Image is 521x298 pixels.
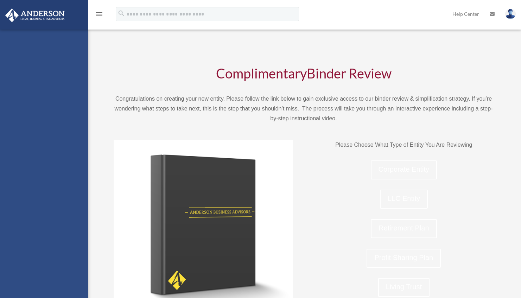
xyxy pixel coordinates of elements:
[371,219,437,238] a: Retirement Plan
[314,140,494,150] p: Please Choose What Type of Entity You Are Reviewing
[95,12,103,18] a: menu
[367,249,441,268] a: Profit Sharing Plan
[95,10,103,18] i: menu
[378,278,430,297] a: Living Trust
[505,9,516,19] img: User Pic
[380,190,428,209] a: LLC Entity
[216,65,307,81] span: Complimentary
[117,9,125,17] i: search
[3,8,67,22] img: Anderson Advisors Platinum Portal
[114,94,494,123] p: Congratulations on creating your new entity. Please follow the link below to gain exclusive acces...
[307,65,392,81] span: Binder Review
[371,160,437,179] a: Corporate Entity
